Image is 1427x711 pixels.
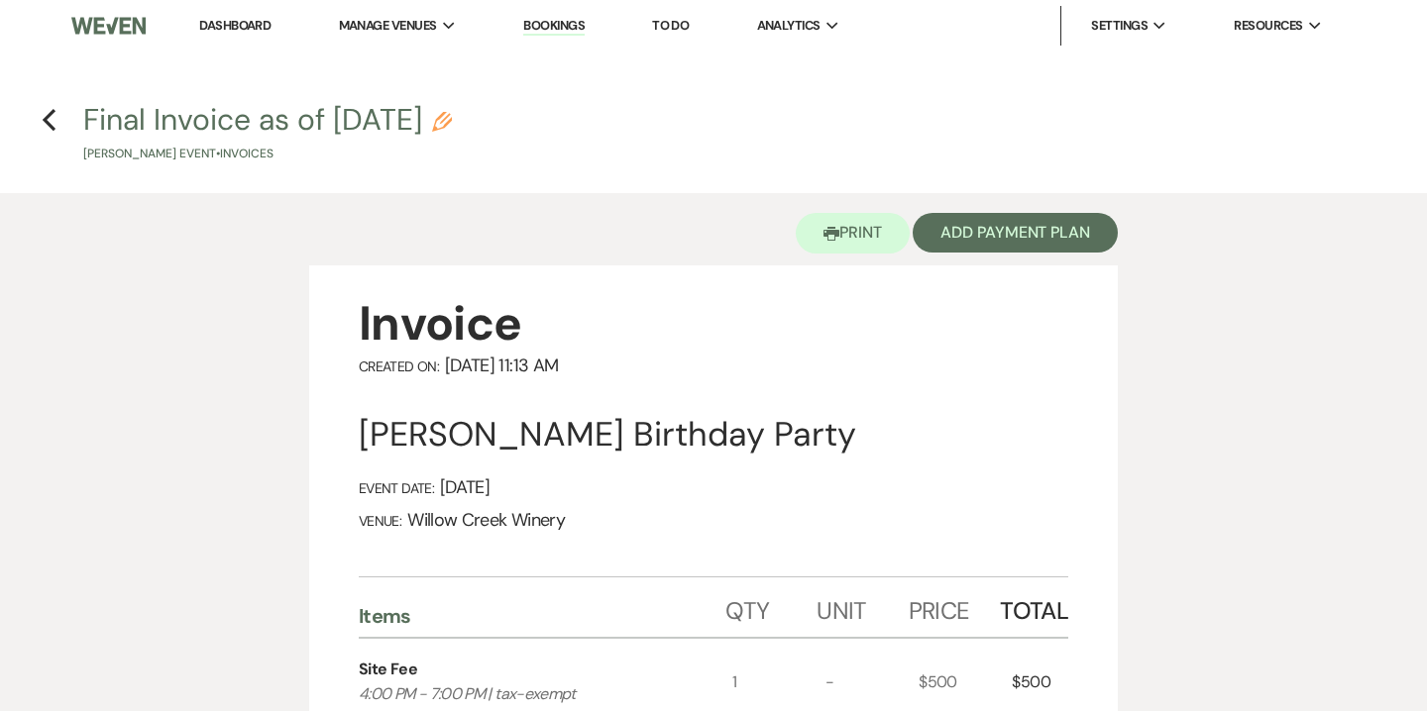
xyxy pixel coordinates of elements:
[796,213,910,254] button: Print
[725,577,817,637] div: Qty
[1091,16,1148,36] span: Settings
[652,17,689,34] a: To Do
[359,413,1068,457] div: [PERSON_NAME] Birthday Party
[83,145,452,163] p: [PERSON_NAME] Event • Invoices
[359,512,401,530] span: Venue:
[359,603,725,629] div: Items
[359,479,434,497] span: Event Date:
[359,509,1068,532] div: Willow Creek Winery
[339,16,437,36] span: Manage Venues
[817,577,908,637] div: Unit
[359,293,1068,355] div: Invoice
[913,213,1118,253] button: Add Payment Plan
[359,476,1068,499] div: [DATE]
[71,5,146,47] img: Weven Logo
[359,355,1068,377] div: [DATE] 11:13 AM
[83,105,452,163] button: Final Invoice as of [DATE][PERSON_NAME] Event•Invoices
[359,357,439,375] span: Created On:
[199,17,271,34] a: Dashboard
[909,577,1000,637] div: Price
[523,17,585,36] a: Bookings
[359,681,695,707] p: 4:00 PM - 7:00 PM | tax-exempt
[359,658,417,681] div: Site Fee
[1234,16,1302,36] span: Resources
[1000,577,1068,637] div: Total
[757,16,821,36] span: Analytics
